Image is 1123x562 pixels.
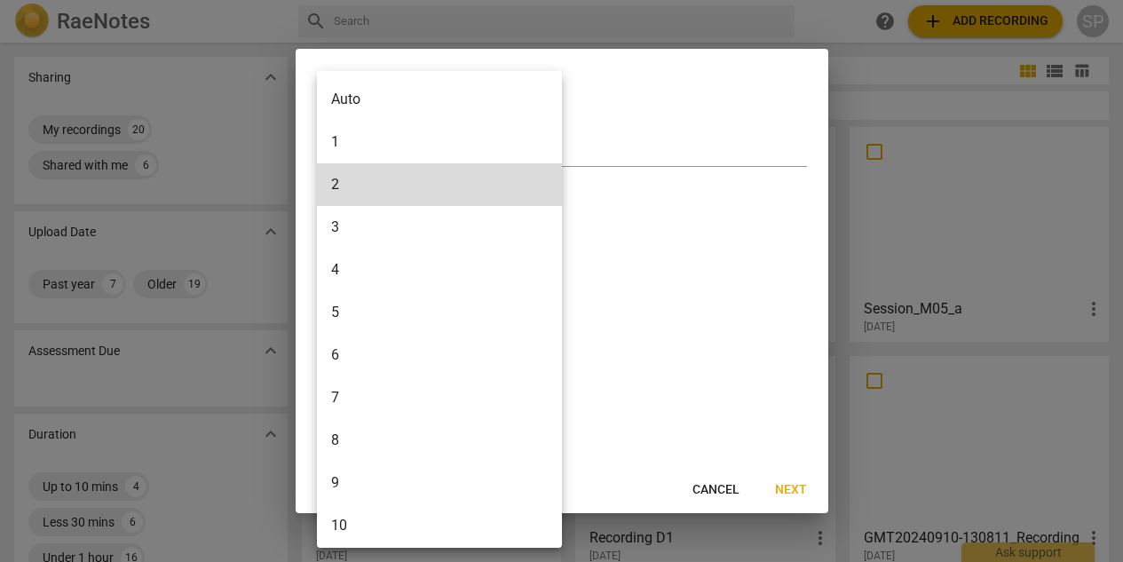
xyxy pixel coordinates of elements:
[317,78,568,121] li: Auto
[317,121,568,163] li: 1
[317,419,568,462] li: 8
[317,462,568,504] li: 9
[317,249,568,291] li: 4
[317,163,568,206] li: 2
[317,334,568,376] li: 6
[317,376,568,419] li: 7
[317,291,568,334] li: 5
[317,504,568,547] li: 10
[317,206,568,249] li: 3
